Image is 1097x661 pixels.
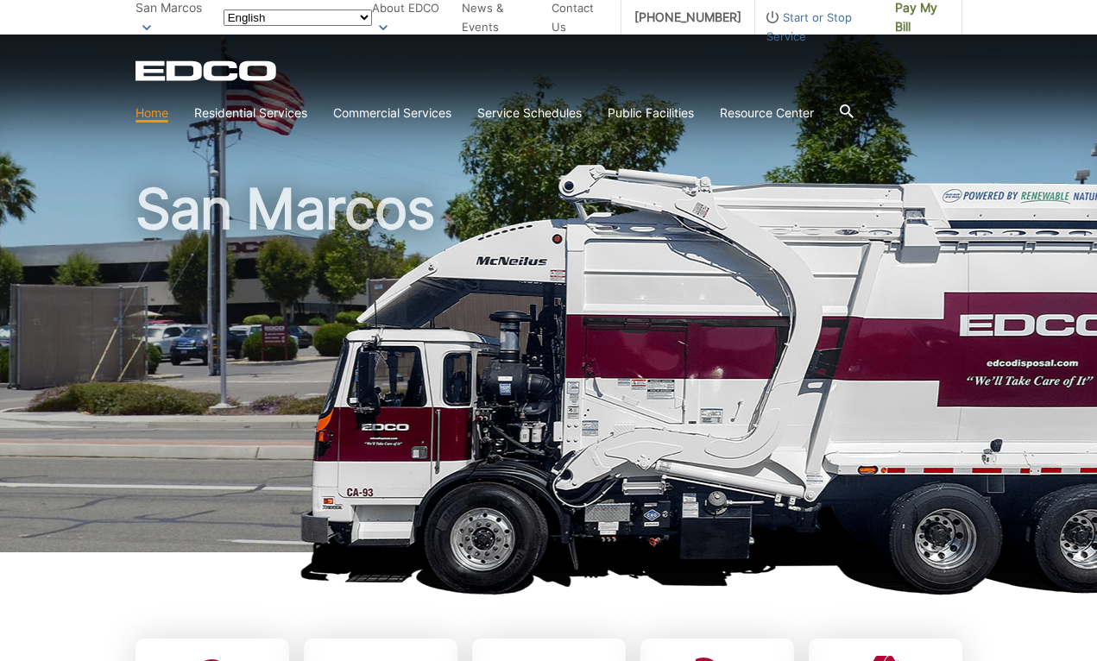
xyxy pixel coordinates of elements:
[224,9,372,26] select: Select a language
[333,104,451,123] a: Commercial Services
[477,104,582,123] a: Service Schedules
[720,104,814,123] a: Resource Center
[136,104,168,123] a: Home
[136,60,279,81] a: EDCD logo. Return to the homepage.
[194,104,307,123] a: Residential Services
[608,104,694,123] a: Public Facilities
[136,181,962,560] h1: San Marcos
